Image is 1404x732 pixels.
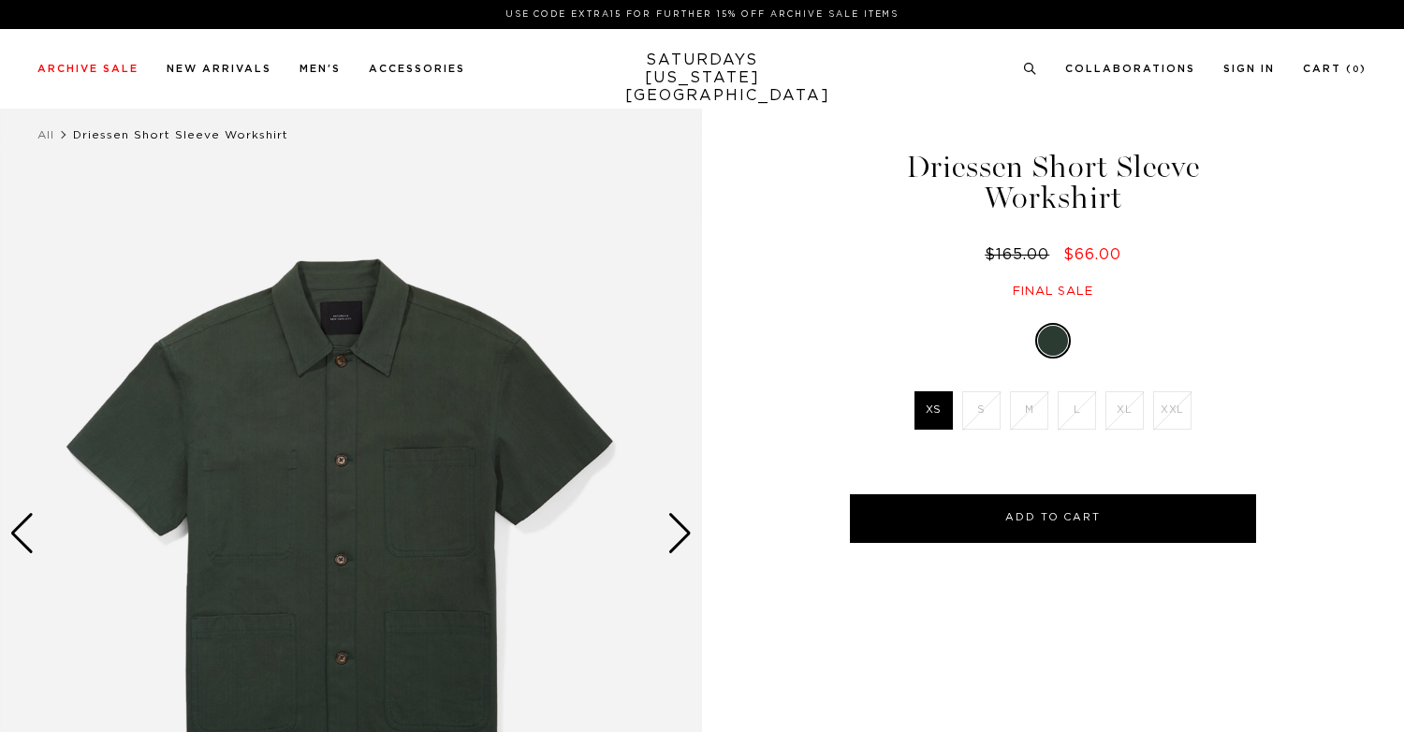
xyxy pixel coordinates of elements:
[1353,66,1360,74] small: 0
[850,494,1256,543] button: Add to Cart
[847,152,1259,213] h1: Driessen Short Sleeve Workshirt
[1065,64,1195,74] a: Collaborations
[847,284,1259,300] div: Final sale
[167,64,271,74] a: New Arrivals
[1038,326,1068,356] label: Jungle Green
[37,129,54,140] a: All
[625,51,780,105] a: SATURDAYS[US_STATE][GEOGRAPHIC_DATA]
[1063,247,1121,262] span: $66.00
[1303,64,1367,74] a: Cart (0)
[1223,64,1275,74] a: Sign In
[45,7,1359,22] p: Use Code EXTRA15 for Further 15% Off Archive Sale Items
[37,64,139,74] a: Archive Sale
[369,64,465,74] a: Accessories
[914,391,953,430] label: XS
[300,64,341,74] a: Men's
[73,129,288,140] span: Driessen Short Sleeve Workshirt
[985,247,1057,262] del: $165.00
